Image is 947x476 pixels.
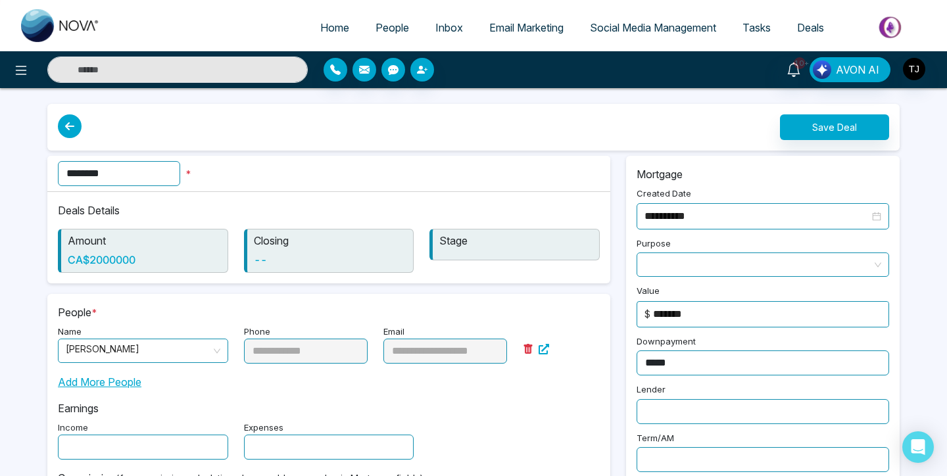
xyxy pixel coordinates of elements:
div: Open Intercom Messenger [902,431,934,463]
span: Home [320,21,349,34]
h6: CA$ 2000000 [68,254,221,266]
p: Earnings [58,400,600,416]
label: Created Date [637,187,691,203]
span: People [376,21,409,34]
a: 10+ [778,57,810,80]
img: User Avatar [903,58,925,80]
span: Email Marketing [489,21,564,34]
a: Home [307,15,362,40]
p: Mortgage [637,166,889,182]
label: Purpose [637,237,671,253]
label: Income [58,421,88,435]
button: Save Deal [780,114,889,140]
p: Stage [439,233,593,249]
span: AVON AI [836,62,879,78]
span: 10+ [794,57,806,69]
p: Closing [254,233,407,249]
button: AVON AI [810,57,890,82]
a: Social Media Management [577,15,729,40]
a: People [362,15,422,40]
a: Inbox [422,15,476,40]
p: People [58,304,600,320]
label: Expenses [244,421,283,435]
a: Deals [784,15,837,40]
img: Nova CRM Logo [21,9,100,42]
span: Social Media Management [590,21,716,34]
span: Add More People [58,374,141,390]
label: Term/AM [637,432,674,448]
label: Name [58,325,82,339]
label: Email [383,325,404,339]
p: Amount [68,233,221,249]
img: Market-place.gif [844,12,939,42]
p: Deals Details [58,202,600,218]
span: Deals [797,21,824,34]
span: Alin S [66,339,220,362]
a: Email Marketing [476,15,577,40]
label: Phone [244,325,270,339]
span: Inbox [435,21,463,34]
label: Value [637,285,660,300]
label: Downpayment [637,335,696,351]
a: Tasks [729,15,784,40]
span: Tasks [742,21,771,34]
label: Lender [637,383,666,399]
h6: -- [254,254,407,266]
img: Lead Flow [813,60,831,79]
